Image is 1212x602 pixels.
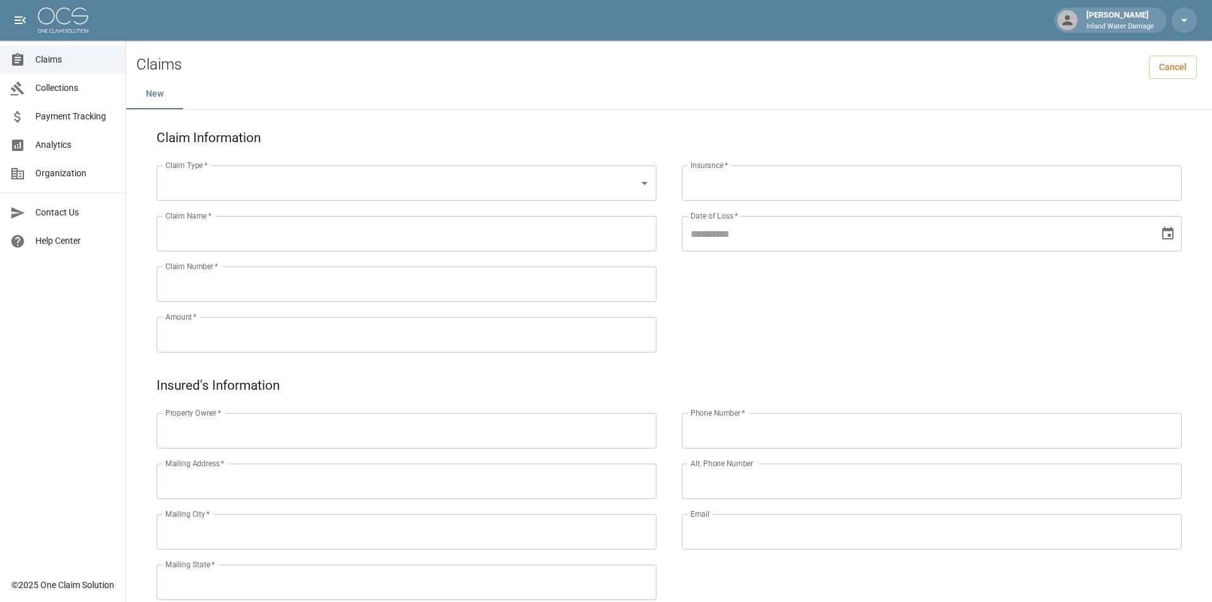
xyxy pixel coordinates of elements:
span: Help Center [35,234,116,248]
label: Mailing State [165,559,215,570]
span: Organization [35,167,116,180]
label: Claim Number [165,261,218,272]
span: Analytics [35,138,116,152]
span: Collections [35,81,116,95]
p: Inland Water Damage [1086,21,1154,32]
label: Claim Name [165,210,211,221]
div: dynamic tabs [126,79,1212,109]
label: Claim Type [165,160,208,171]
button: New [126,79,183,109]
label: Email [691,509,710,519]
span: Payment Tracking [35,110,116,123]
img: ocs-logo-white-transparent.png [38,8,88,33]
a: Cancel [1149,56,1197,79]
div: [PERSON_NAME] [1081,9,1159,32]
button: Choose date [1155,221,1180,246]
span: Claims [35,53,116,66]
label: Alt. Phone Number [691,458,753,469]
label: Mailing Address [165,458,224,469]
label: Phone Number [691,407,745,418]
button: open drawer [8,8,33,33]
h2: Claims [136,56,182,74]
label: Property Owner [165,407,222,418]
span: Contact Us [35,206,116,219]
label: Mailing City [165,509,210,519]
label: Insurance [691,160,728,171]
div: © 2025 One Claim Solution [11,579,114,591]
label: Amount [165,311,197,322]
label: Date of Loss [691,210,738,221]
